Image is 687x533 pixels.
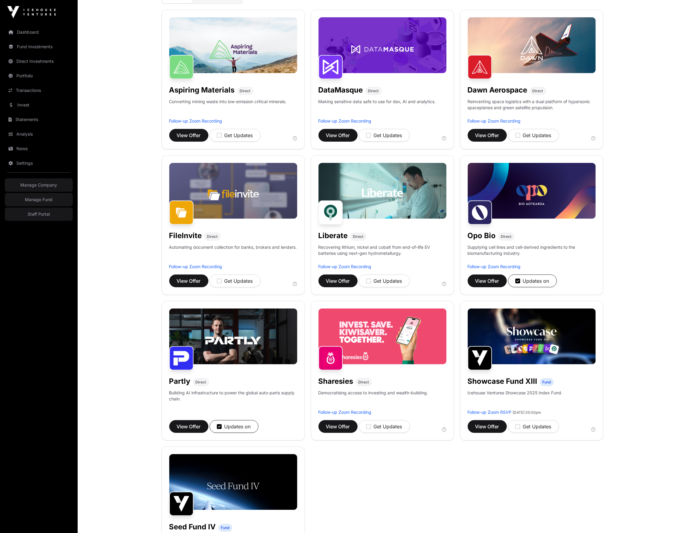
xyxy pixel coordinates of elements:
button: View Offer [468,275,507,287]
img: Opo Bio [468,201,492,225]
button: View Offer [318,129,358,142]
button: Get Updates [359,129,410,142]
span: View Offer [326,423,350,430]
button: View Offer [169,275,208,287]
a: Invest [5,98,73,112]
span: Fund [543,380,551,385]
a: Dashboard [5,25,73,39]
div: Get Updates [366,132,402,139]
span: View Offer [326,132,350,139]
h1: FileInvite [169,231,202,241]
span: Direct [359,380,369,385]
img: DataMasque-Banner.jpg [318,17,446,73]
p: Democratising access to investing and wealth-building. [318,390,428,409]
p: Icehouse Ventures Showcase 2025 Index Fund. [468,390,563,396]
a: Follow-up Zoom RSVP [468,410,512,415]
a: Follow-up Zoom Recording [169,264,222,269]
a: Follow-up Zoom Recording [318,118,372,123]
div: Get Updates [366,423,402,430]
span: View Offer [475,423,499,430]
a: View Offer [318,420,358,433]
button: Get Updates [508,420,559,433]
a: Staff Portal [5,207,73,221]
button: Get Updates [210,275,261,287]
a: Statements [5,113,73,126]
button: View Offer [468,420,507,433]
img: Showcase-Fund-Banner-1.jpg [468,309,596,364]
a: News [5,142,73,155]
img: Partly-Banner.jpg [169,309,297,364]
a: Manage Fund [5,193,73,206]
p: Automating document collection for banks, brokers and lenders. [169,244,297,264]
span: Direct [368,89,379,93]
div: Get Updates [217,132,253,139]
h1: Aspiring Materials [169,85,235,95]
span: View Offer [177,423,201,430]
button: Updates on [210,420,258,433]
img: File-Invite-Banner.jpg [169,163,297,219]
img: Partly [169,346,194,370]
button: Updates on [508,275,557,287]
p: Building AI infrastructure to power the global auto-parts supply chain. [169,390,297,409]
span: Fund [221,525,230,530]
iframe: Chat Widget [657,504,687,533]
span: View Offer [177,277,201,285]
div: Get Updates [366,277,402,285]
div: Updates on [217,423,251,430]
img: Sharesies-Banner.jpg [318,309,446,364]
h1: Liberate [318,231,348,241]
a: Follow-up Zoom Recording [169,118,222,123]
p: Converting mining waste into low-emission critical minerals. [169,99,287,118]
button: View Offer [169,420,208,433]
span: [DATE] 05:00pm [513,410,541,415]
h1: Partly [169,376,190,386]
button: View Offer [468,129,507,142]
img: Liberate [318,201,343,225]
h1: Opo Bio [468,231,496,241]
img: Dawn-Banner.jpg [468,17,596,73]
span: Direct [207,234,218,239]
h1: Dawn Aerospace [468,85,527,95]
p: Reinventing space logistics with a dual platform of hypersonic spaceplanes and green satellite pr... [468,99,596,118]
a: Fund Investments [5,40,73,53]
span: Direct [501,234,512,239]
img: Seed-Fund-4_Banner.jpg [169,454,297,510]
h1: Seed Fund IV [169,522,216,532]
h1: Showcase Fund XIII [468,376,537,386]
div: Updates on [516,277,549,285]
img: DataMasque [318,55,343,79]
a: Follow-up Zoom Recording [318,410,372,415]
img: Aspiring-Banner.jpg [169,17,297,73]
img: Icehouse Ventures Logo [7,6,56,18]
span: Direct [533,89,543,93]
a: Follow-up Zoom Recording [468,118,521,123]
a: Direct Investments [5,55,73,68]
h1: DataMasque [318,85,363,95]
a: Portfolio [5,69,73,83]
img: FileInvite [169,201,194,225]
button: Get Updates [210,129,261,142]
a: Transactions [5,84,73,97]
span: View Offer [475,132,499,139]
div: Get Updates [516,423,551,430]
span: View Offer [326,277,350,285]
img: Sharesies [318,346,343,370]
p: Recovering lithium, nickel and cobalt from end-of-life EV batteries using next-gen hydrometallurgy. [318,244,446,264]
a: Settings [5,157,73,170]
img: Liberate-Banner.jpg [318,163,446,219]
img: Seed Fund IV [169,492,194,516]
a: Follow-up Zoom Recording [318,264,372,269]
img: Opo-Bio-Banner.jpg [468,163,596,219]
span: Direct [240,89,251,93]
button: View Offer [169,129,208,142]
h1: Sharesies [318,376,353,386]
div: Get Updates [217,277,253,285]
a: Analysis [5,127,73,141]
a: View Offer [318,275,358,287]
